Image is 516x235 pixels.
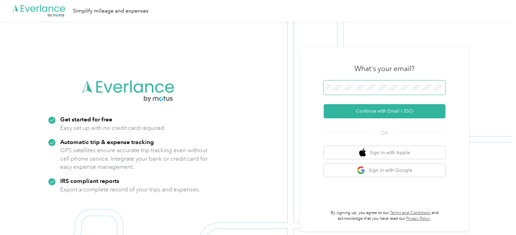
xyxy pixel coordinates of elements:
[324,210,445,222] p: By signing up, you agree to our and acknowledge that you have read our .
[60,116,112,123] strong: Get started for free
[359,148,366,157] img: apple logo
[354,64,415,73] h3: What's your email?
[60,138,154,145] strong: Automatic trip & expense tracking
[324,146,445,159] button: apple logoSign in with Apple
[60,146,208,171] p: GPS satellites ensure accurate trip tracking even without cell phone service. Integrate your bank...
[60,177,119,184] strong: IRS compliant reports
[324,164,445,177] button: google logoSign in with Google
[324,104,445,118] button: Continue with Email / SSO
[406,216,430,221] a: Privacy Policy
[60,124,164,132] p: Easy set up with no credit card required
[373,130,396,137] span: OR
[357,166,365,174] img: google logo
[73,7,148,15] div: Simplify mileage and expenses
[60,185,200,194] p: Export a complete record of your trips and expenses.
[390,210,430,215] a: Terms and Conditions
